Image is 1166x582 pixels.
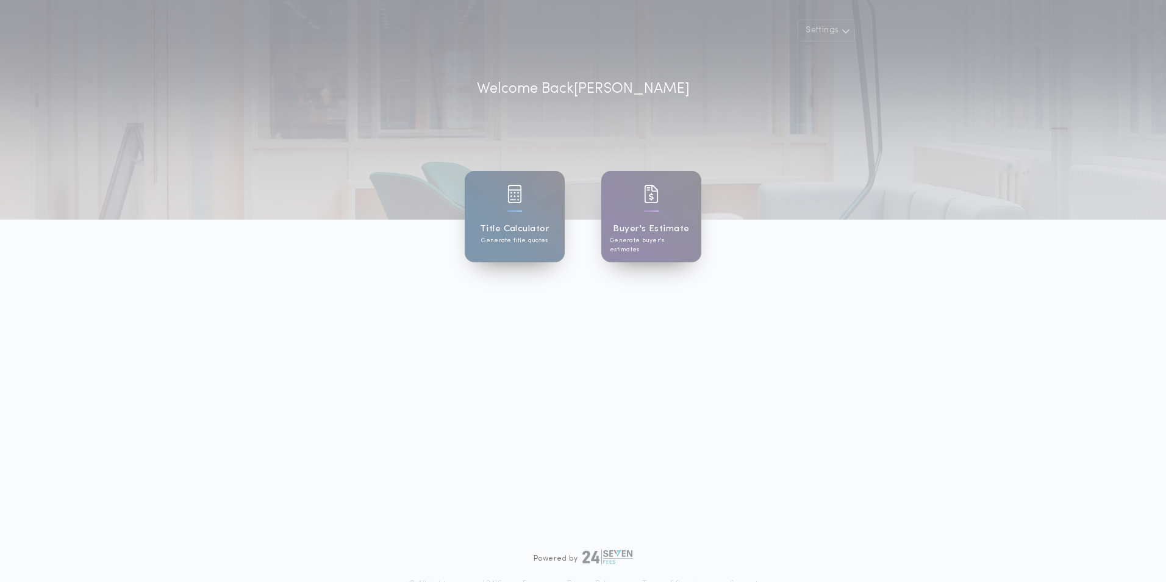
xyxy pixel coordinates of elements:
[613,222,689,236] h1: Buyer's Estimate
[798,20,855,41] button: Settings
[481,236,548,245] p: Generate title quotes
[477,78,690,100] p: Welcome Back [PERSON_NAME]
[582,550,632,564] img: logo
[507,185,522,203] img: card icon
[480,222,549,236] h1: Title Calculator
[465,171,565,262] a: card iconTitle CalculatorGenerate title quotes
[610,236,693,254] p: Generate buyer's estimates
[534,550,632,564] div: Powered by
[601,171,701,262] a: card iconBuyer's EstimateGenerate buyer's estimates
[644,185,659,203] img: card icon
